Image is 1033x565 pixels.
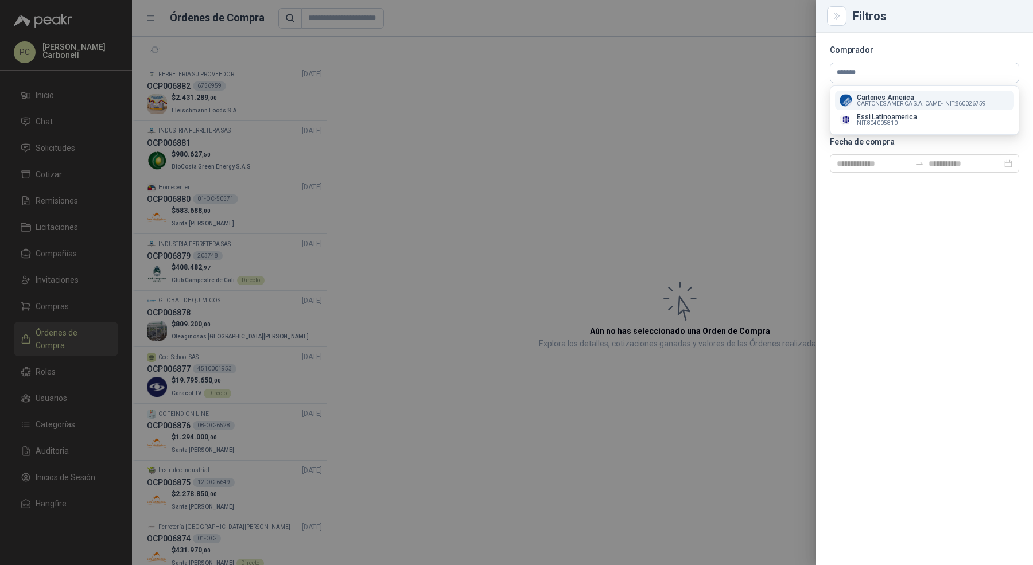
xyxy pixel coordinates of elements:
span: CARTONES AMERICA S.A. CAME - [857,101,943,107]
span: NIT : 860026759 [945,101,986,107]
p: Cartones America [857,94,986,101]
button: Company LogoCartones AmericaCARTONES AMERICA S.A. CAME-NIT:860026759 [835,91,1014,110]
button: Close [830,9,844,23]
img: Company Logo [840,94,852,107]
span: swap-right [915,159,924,168]
div: Filtros [853,10,1019,22]
p: Comprador [830,46,1019,53]
p: Fecha de compra [830,138,1019,145]
span: NIT : 804005810 [857,120,898,126]
img: Company Logo [840,114,852,126]
button: Company LogoEssi LatinoamericaNIT:804005810 [835,110,1014,130]
span: to [915,159,924,168]
p: Essi Latinoamerica [857,114,917,120]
